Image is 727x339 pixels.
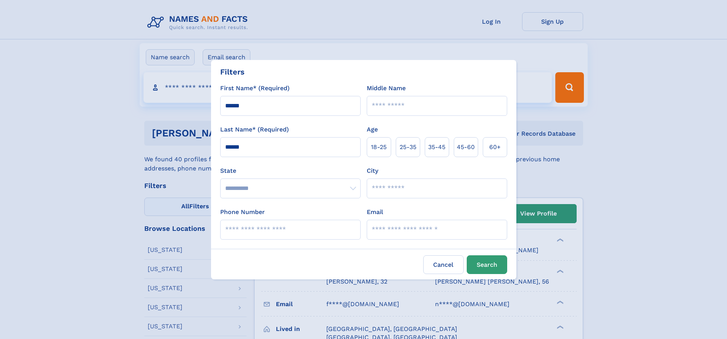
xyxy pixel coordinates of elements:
label: First Name* (Required) [220,84,290,93]
span: 25‑35 [400,143,416,152]
label: Age [367,125,378,134]
label: Last Name* (Required) [220,125,289,134]
label: Middle Name [367,84,406,93]
span: 60+ [489,143,501,152]
label: State [220,166,361,175]
div: Filters [220,66,245,78]
label: Email [367,208,383,217]
span: 35‑45 [428,143,445,152]
label: Phone Number [220,208,265,217]
button: Search [467,255,507,274]
label: Cancel [423,255,464,274]
span: 45‑60 [457,143,475,152]
span: 18‑25 [371,143,387,152]
label: City [367,166,378,175]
